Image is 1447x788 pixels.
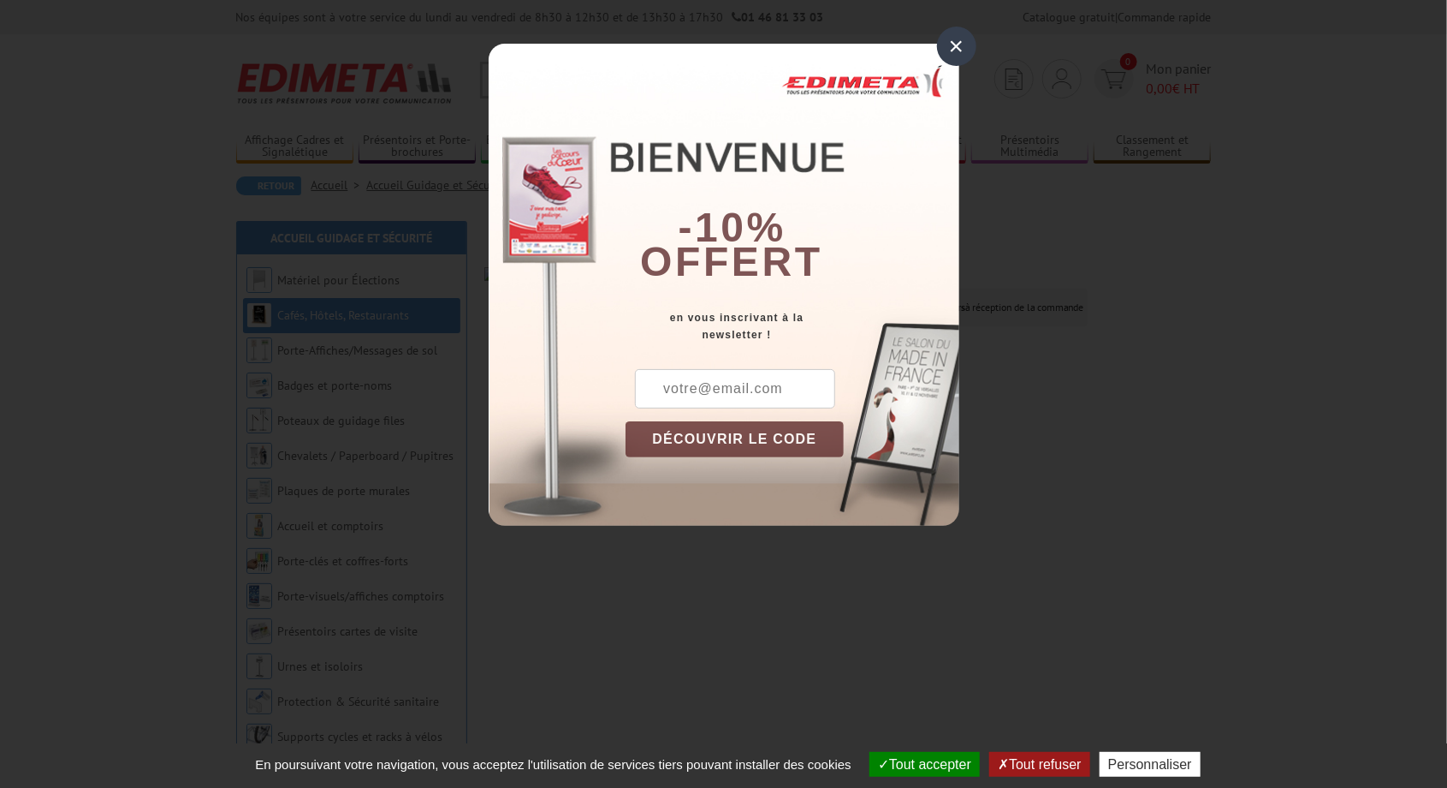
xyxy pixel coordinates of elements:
b: -10% [679,205,786,250]
button: Tout accepter [869,752,980,777]
div: × [937,27,976,66]
input: votre@email.com [635,369,835,409]
button: Tout refuser [989,752,1089,777]
div: en vous inscrivant à la newsletter ! [626,309,959,343]
font: offert [640,239,823,284]
span: En poursuivant votre navigation, vous acceptez l'utilisation de services tiers pouvant installer ... [246,757,860,772]
button: DÉCOUVRIR LE CODE [626,421,845,457]
button: Personnaliser (fenêtre modale) [1100,752,1201,777]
